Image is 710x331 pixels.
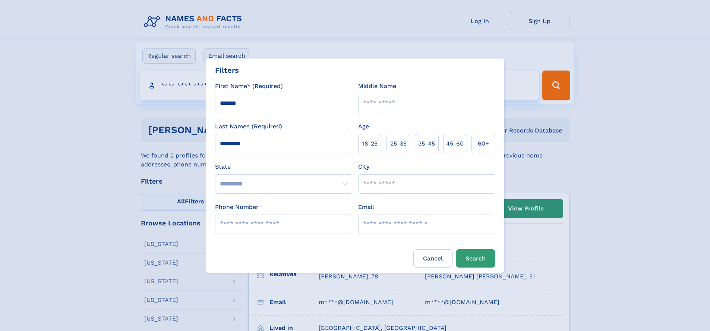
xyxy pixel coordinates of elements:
[358,162,369,171] label: City
[358,122,369,131] label: Age
[418,139,435,148] span: 35‑45
[478,139,489,148] span: 60+
[358,82,396,91] label: Middle Name
[362,139,378,148] span: 18‑25
[456,249,495,268] button: Search
[215,65,239,76] div: Filters
[215,82,283,91] label: First Name* (Required)
[215,203,259,212] label: Phone Number
[215,122,282,131] label: Last Name* (Required)
[413,249,453,268] label: Cancel
[358,203,374,212] label: Email
[215,162,352,171] label: State
[390,139,407,148] span: 25‑35
[446,139,464,148] span: 45‑60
